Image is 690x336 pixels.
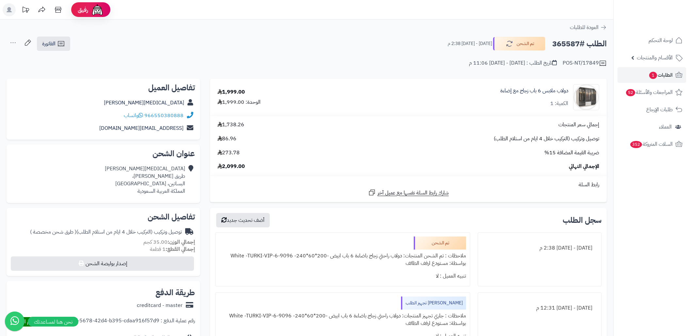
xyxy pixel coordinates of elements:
small: [DATE] - [DATE] 2:38 م [448,40,492,47]
span: ( طرق شحن مخصصة ) [30,228,76,236]
img: 1742133607-110103010022.1-90x90.jpg [573,84,599,110]
a: طلبات الإرجاع [618,102,686,117]
div: [MEDICAL_DATA][PERSON_NAME] طريق [PERSON_NAME]، البساتين، [GEOGRAPHIC_DATA] المملكة العربية السعودية [105,165,185,195]
a: 966550380888 [144,112,184,119]
div: creditcard - master [137,302,183,309]
h2: تفاصيل العميل [12,84,195,92]
a: [MEDICAL_DATA][PERSON_NAME] [104,99,184,107]
a: دولاب ملابس 6 باب زجاج مع إضاءة [500,87,568,95]
strong: إجمالي الوزن: [168,238,195,246]
a: تحديثات المنصة [17,3,34,18]
span: طلبات الإرجاع [646,105,673,114]
div: ملاحظات : تم الشحن المنتجات: دولاب راحتي زجاج باضاءة 6 باب ابيض -200*60*240- White -TURKI-VIP-6-9... [219,250,466,270]
span: توصيل وتركيب (التركيب خلال 4 ايام من استلام الطلب) [494,135,599,143]
div: الكمية: 1 [550,100,568,107]
span: 86.96 [217,135,236,143]
h2: عنوان الشحن [12,150,195,158]
div: 1,999.00 [217,88,245,96]
a: لوحة التحكم [618,33,686,48]
div: رابط السلة [213,181,604,189]
div: POS-NT/17849 [563,59,607,67]
span: 273.78 [217,149,240,157]
span: إجمالي سعر المنتجات [558,121,599,129]
span: شارك رابط السلة نفسها مع عميل آخر [377,189,449,197]
span: 1 [649,72,657,79]
h2: طريقة الدفع [155,289,195,297]
button: أضف تحديث جديد [216,213,270,227]
a: المراجعات والأسئلة52 [618,84,686,100]
span: الفاتورة [42,40,56,48]
span: العودة للطلبات [570,23,599,31]
span: 352 [630,141,642,148]
h2: الطلب #365587 [552,37,607,51]
span: رفيق [78,6,88,14]
span: 2,099.00 [217,163,245,170]
div: توصيل وتركيب (التركيب خلال 4 ايام من استلام الطلب) [30,228,182,236]
span: الإجمالي النهائي [569,163,599,170]
a: العودة للطلبات [570,23,607,31]
div: تنبيه العميل : لا [219,270,466,283]
div: الوحدة: 1,999.00 [217,99,261,106]
span: الأقسام والمنتجات [637,53,673,62]
span: العملاء [659,122,672,131]
span: الطلبات [649,70,673,80]
h3: سجل الطلب [563,216,602,224]
a: العملاء [618,119,686,135]
span: ضريبة القيمة المضافة 15% [544,149,599,157]
h2: تفاصيل الشحن [12,213,195,221]
strong: إجمالي القطع: [166,245,195,253]
small: 1 قطعة [150,245,195,253]
span: 52 [626,89,635,96]
button: تم الشحن [493,37,545,51]
a: شارك رابط السلة نفسها مع عميل آخر [368,189,449,197]
span: السلات المتروكة [630,140,673,149]
div: تم الشحن [414,237,466,250]
a: [EMAIL_ADDRESS][DOMAIN_NAME] [99,124,184,132]
button: إصدار بوليصة الشحن [11,256,194,271]
div: رقم عملية الدفع : f23ce4df-5678-42d4-b395-cdaa916f57d9 [56,317,195,327]
small: 35.00 كجم [143,238,195,246]
span: المراجعات والأسئلة [625,88,673,97]
div: [PERSON_NAME] تجهيز الطلب [401,297,466,310]
div: [DATE] - [DATE] 12:31 م [482,302,597,314]
div: تاريخ الطلب : [DATE] - [DATE] 11:06 م [469,59,557,67]
span: لوحة التحكم [649,36,673,45]
a: السلات المتروكة352 [618,136,686,152]
div: ملاحظات : جاري تجهيز المنتجات: دولاب راحتي زجاج باضاءة 6 باب ابيض -200*60*240- White -TURKI-VIP-6... [219,310,466,330]
a: واتساب [124,112,143,119]
span: 1,738.26 [217,121,244,129]
img: ai-face.png [91,3,104,16]
div: [DATE] - [DATE] 2:38 م [482,242,597,254]
a: الفاتورة [37,37,70,51]
a: الطلبات1 [618,67,686,83]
